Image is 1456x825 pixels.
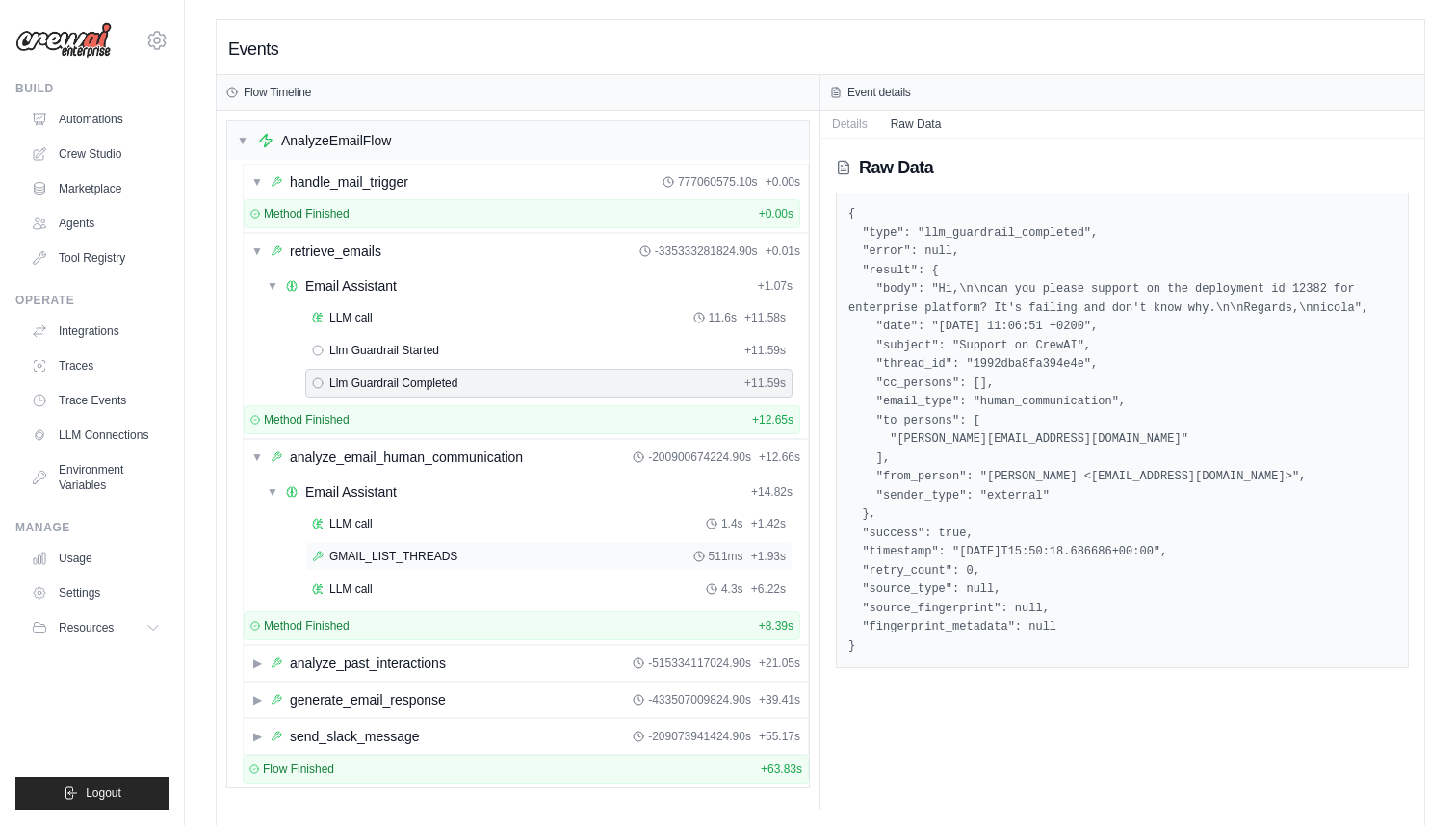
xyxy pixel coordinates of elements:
[648,692,751,708] span: -433507009824.90s
[744,375,786,391] span: + 11.59s
[228,36,278,63] h2: Events
[86,786,121,801] span: Logout
[759,618,793,633] span: + 8.39s
[721,581,743,597] span: 4.3s
[648,729,751,744] span: -209073941424.90s
[251,729,263,744] span: ▶
[23,454,169,501] a: Environment Variables
[648,656,751,671] span: -515334117024.90s
[329,375,457,391] span: Llm Guardrail Completed
[847,85,911,100] h3: Event details
[59,620,114,635] span: Resources
[820,111,879,138] button: Details
[329,581,373,597] span: LLM call
[244,85,311,100] h3: Flow Timeline
[709,549,743,564] span: 511ms
[15,777,169,810] button: Logout
[759,450,800,465] span: + 12.66s
[751,516,786,531] span: + 1.42s
[251,244,263,259] span: ▼
[23,316,169,347] a: Integrations
[23,173,169,204] a: Marketplace
[290,242,381,261] div: retrieve_emails
[251,450,263,465] span: ▼
[721,516,743,531] span: 1.4s
[281,131,391,150] div: AnalyzeEmailFlow
[751,581,786,597] span: + 6.22s
[237,133,248,148] span: ▼
[23,208,169,239] a: Agents
[879,111,953,138] button: Raw Data
[759,656,800,671] span: + 21.05s
[251,692,263,708] span: ▶
[23,543,169,574] a: Usage
[751,484,793,500] span: + 14.82s
[766,244,800,259] span: + 0.01s
[264,618,350,633] span: Method Finished
[678,174,758,190] span: 777060575.10s
[263,761,334,777] span: Flow Finished
[290,172,408,192] div: handle_mail_trigger
[15,520,169,535] div: Manage
[329,343,439,358] span: Llm Guardrail Started
[23,104,169,135] a: Automations
[290,654,446,673] div: analyze_past_interactions
[251,656,263,671] span: ▶
[23,350,169,381] a: Traces
[744,310,786,325] span: + 11.58s
[23,420,169,451] a: LLM Connections
[709,310,737,325] span: 11.6s
[848,205,1396,656] pre: { "type": "llm_guardrail_completed", "error": null, "result": { "body": "Hi,\n\ncan you please su...
[23,385,169,416] a: Trace Events
[758,278,793,294] span: + 1.07s
[751,549,786,564] span: + 1.93s
[329,549,457,564] span: GMAIL_LIST_THREADS
[23,139,169,169] a: Crew Studio
[759,206,793,221] span: + 0.00s
[761,761,802,777] span: + 63.83s
[759,729,800,744] span: + 55.17s
[23,243,169,273] a: Tool Registry
[23,612,169,643] button: Resources
[655,244,758,259] span: -335333281824.90s
[290,690,446,709] div: generate_email_response
[329,310,373,325] span: LLM call
[267,278,278,294] span: ▼
[15,22,112,59] img: Logo
[290,727,420,746] div: send_slack_message
[264,412,350,427] span: Method Finished
[752,412,793,427] span: + 12.65s
[15,81,169,96] div: Build
[766,174,800,190] span: + 0.00s
[267,484,278,500] span: ▼
[23,578,169,608] a: Settings
[329,516,373,531] span: LLM call
[305,276,397,296] div: Email Assistant
[264,206,350,221] span: Method Finished
[759,692,800,708] span: + 39.41s
[744,343,786,358] span: + 11.59s
[648,450,751,465] span: -200900674224.90s
[859,154,933,181] h2: Raw Data
[305,482,397,502] div: Email Assistant
[290,448,523,467] div: analyze_email_human_communication
[15,293,169,308] div: Operate
[251,174,263,190] span: ▼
